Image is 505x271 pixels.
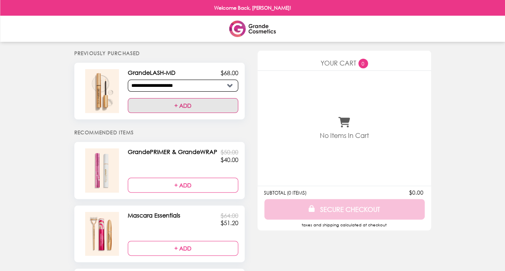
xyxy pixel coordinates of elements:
[128,212,184,219] h2: Mascara Essentials
[128,69,179,76] h2: GrandeLASH-MD
[287,190,307,196] span: ( 0 ITEMS )
[221,212,238,219] p: $64.00
[409,189,425,196] span: $0.00
[221,156,238,163] p: $40.00
[128,98,238,113] button: + ADD
[221,69,238,76] p: $68.00
[321,59,356,67] span: YOUR CART
[128,178,238,193] button: + ADD
[320,131,369,140] p: No Items In Cart
[74,50,245,56] h5: Previously Purchased
[85,148,121,192] img: GrandePRIMER & GrandeWRAP
[85,212,121,256] img: Mascara Essentials
[221,219,238,226] p: $51.20
[264,222,425,227] div: Taxes and Shipping calculated at checkout
[128,80,238,92] select: Select a product variant
[221,148,238,156] p: $50.00
[85,69,121,113] img: GrandeLASH-MD
[128,148,221,156] h2: GrandePRIMER & GrandeWRAP
[128,241,238,256] button: + ADD
[214,5,291,11] p: Welcome Back, [PERSON_NAME]!
[229,21,276,37] img: Brand Logo
[74,129,245,135] h5: Recommended Items
[358,59,368,68] span: 0
[264,190,287,196] span: SUBTOTAL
